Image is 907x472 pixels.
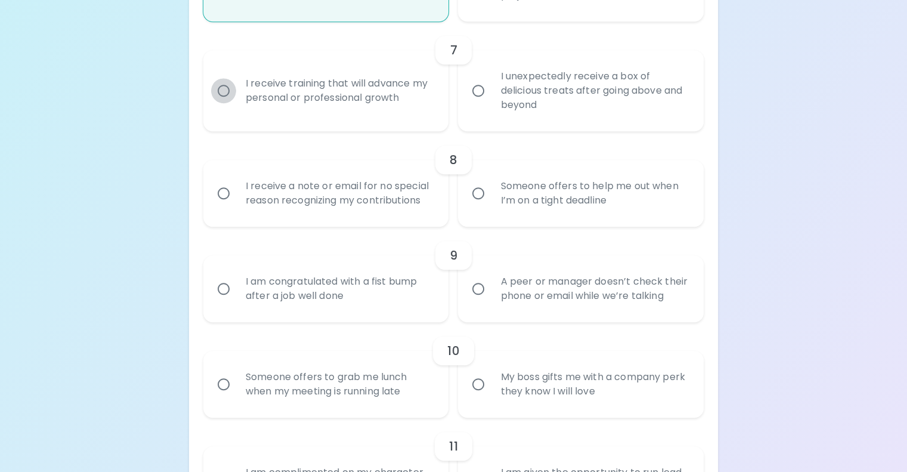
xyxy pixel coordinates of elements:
[203,227,704,322] div: choice-group-check
[491,55,697,127] div: I unexpectedly receive a box of delicious treats after going above and beyond
[203,322,704,418] div: choice-group-check
[236,356,442,413] div: Someone offers to grab me lunch when my meeting is running late
[450,41,457,60] h6: 7
[449,437,457,456] h6: 11
[450,246,457,265] h6: 9
[447,341,459,360] h6: 10
[491,356,697,413] div: My boss gifts me with a company perk they know I will love
[203,21,704,131] div: choice-group-check
[491,165,697,222] div: Someone offers to help me out when I’m on a tight deadline
[236,260,442,317] div: I am congratulated with a fist bump after a job well done
[203,131,704,227] div: choice-group-check
[450,150,457,169] h6: 8
[236,165,442,222] div: I receive a note or email for no special reason recognizing my contributions
[491,260,697,317] div: A peer or manager doesn’t check their phone or email while we’re talking
[236,62,442,119] div: I receive training that will advance my personal or professional growth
